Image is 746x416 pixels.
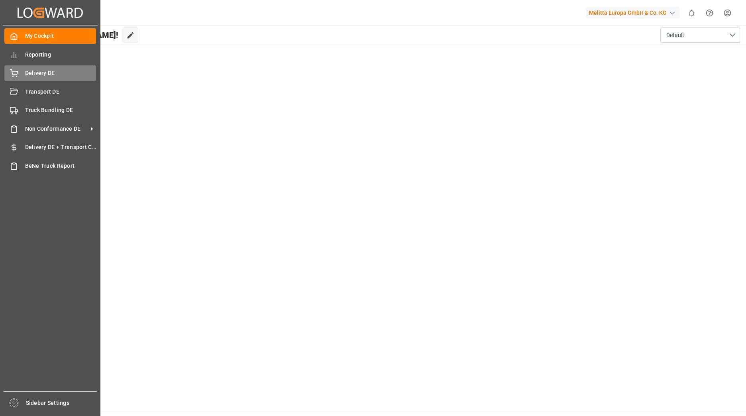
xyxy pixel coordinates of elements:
[25,88,96,96] span: Transport DE
[25,32,96,40] span: My Cockpit
[4,28,96,44] a: My Cockpit
[26,399,97,407] span: Sidebar Settings
[4,158,96,173] a: BeNe Truck Report
[586,5,683,20] button: Melitta Europa GmbH & Co. KG
[25,143,96,151] span: Delivery DE + Transport Cost
[25,162,96,170] span: BeNe Truck Report
[4,84,96,99] a: Transport DE
[25,69,96,77] span: Delivery DE
[4,65,96,81] a: Delivery DE
[701,4,719,22] button: Help Center
[25,125,88,133] span: Non Conformance DE
[4,102,96,118] a: Truck Bundling DE
[25,106,96,114] span: Truck Bundling DE
[4,139,96,155] a: Delivery DE + Transport Cost
[660,27,740,43] button: open menu
[4,47,96,62] a: Reporting
[666,31,684,39] span: Default
[25,51,96,59] span: Reporting
[683,4,701,22] button: show 0 new notifications
[586,7,679,19] div: Melitta Europa GmbH & Co. KG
